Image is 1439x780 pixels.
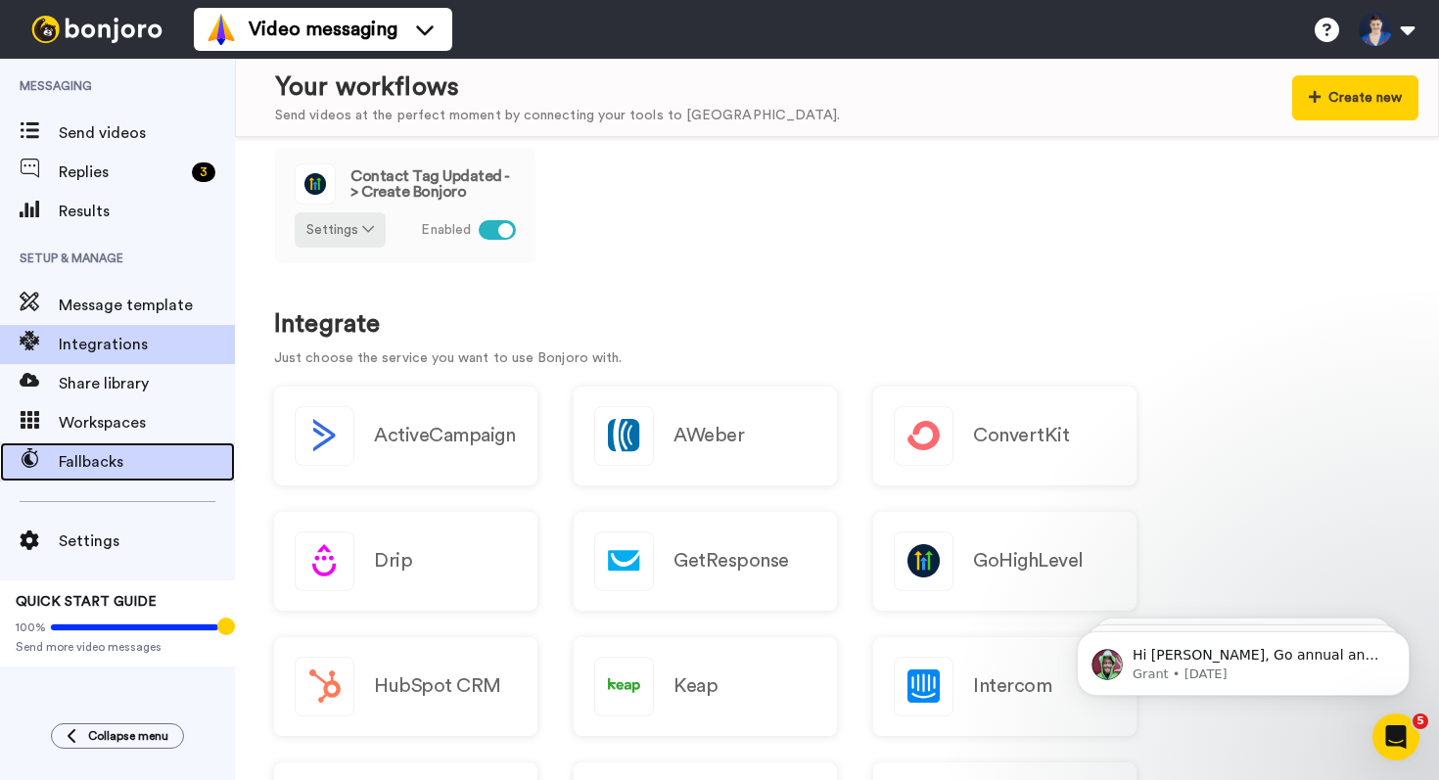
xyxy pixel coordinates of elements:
[296,532,353,590] img: logo_drip.svg
[673,675,718,697] h2: Keap
[873,387,1137,485] a: ConvertKit
[88,728,168,744] span: Collapse menu
[59,121,235,145] span: Send videos
[1292,75,1418,120] button: Create new
[274,637,537,736] a: HubSpot CRM
[59,200,235,223] span: Results
[16,619,46,635] span: 100%
[274,348,1400,369] p: Just choose the service you want to use Bonjoro with.
[595,407,653,465] img: logo_aweber.svg
[59,161,184,184] span: Replies
[673,550,789,572] h2: GetResponse
[59,294,235,317] span: Message template
[23,16,170,43] img: bj-logo-header-white.svg
[296,407,353,465] img: logo_activecampaign.svg
[973,675,1051,697] h2: Intercom
[274,310,1400,339] h1: Integrate
[274,387,537,485] button: ActiveCampaign
[275,69,840,106] div: Your workflows
[374,425,515,446] h2: ActiveCampaign
[595,658,653,715] img: logo_keap.svg
[206,14,237,45] img: vm-color.svg
[274,512,537,611] a: Drip
[873,637,1137,736] a: Intercom
[574,512,837,611] a: GetResponse
[1372,713,1419,760] iframe: Intercom live chat
[59,333,235,356] span: Integrations
[421,220,471,241] span: Enabled
[595,532,653,590] img: logo_getresponse.svg
[574,387,837,485] a: AWeber
[574,637,837,736] a: Keap
[350,168,516,200] span: Contact Tag Updated -> Create Bonjoro
[673,425,744,446] h2: AWeber
[217,618,235,635] div: Tooltip anchor
[249,16,397,43] span: Video messaging
[296,164,335,204] img: logo_gohighlevel.png
[296,658,353,715] img: logo_hubspot.svg
[374,675,501,697] h2: HubSpot CRM
[192,162,215,182] div: 3
[16,639,219,655] span: Send more video messages
[51,723,184,749] button: Collapse menu
[1413,713,1428,729] span: 5
[59,411,235,435] span: Workspaces
[59,529,235,553] span: Settings
[274,147,536,264] a: Contact Tag Updated -> Create BonjoroSettings Enabled
[275,106,840,126] div: Send videos at the perfect moment by connecting your tools to [GEOGRAPHIC_DATA].
[16,595,157,609] span: QUICK START GUIDE
[59,450,235,474] span: Fallbacks
[973,425,1069,446] h2: ConvertKit
[1047,590,1439,727] iframe: Intercom notifications message
[895,532,952,590] img: logo_gohighlevel.png
[374,550,412,572] h2: Drip
[295,212,386,248] button: Settings
[59,372,235,395] span: Share library
[973,550,1084,572] h2: GoHighLevel
[873,512,1137,611] a: GoHighLevel
[895,658,952,715] img: logo_intercom.svg
[895,407,952,465] img: logo_convertkit.svg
